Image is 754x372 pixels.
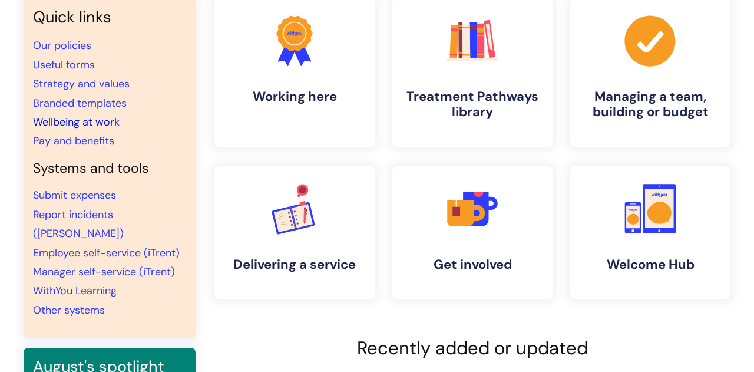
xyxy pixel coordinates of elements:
[580,257,721,272] h4: Welcome Hub
[33,96,127,110] a: Branded templates
[33,38,91,52] a: Our policies
[580,89,721,120] h4: Managing a team, building or budget
[214,166,375,299] a: Delivering a service
[33,160,186,177] h4: Systems and tools
[33,188,116,202] a: Submit expenses
[33,303,105,317] a: Other systems
[570,166,730,299] a: Welcome Hub
[33,115,120,129] a: Wellbeing at work
[33,246,180,260] a: Employee self-service (iTrent)
[224,257,365,272] h4: Delivering a service
[33,58,95,72] a: Useful forms
[33,284,117,298] a: WithYou Learning
[33,208,124,241] a: Report incidents ([PERSON_NAME])
[402,257,543,272] h4: Get involved
[33,265,175,279] a: Manager self-service (iTrent)
[214,337,730,359] h2: Recently added or updated
[224,89,365,104] h4: Working here
[33,8,186,27] h3: Quick links
[402,89,543,120] h4: Treatment Pathways library
[33,134,114,148] a: Pay and benefits
[392,166,553,299] a: Get involved
[33,77,130,91] a: Strategy and values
